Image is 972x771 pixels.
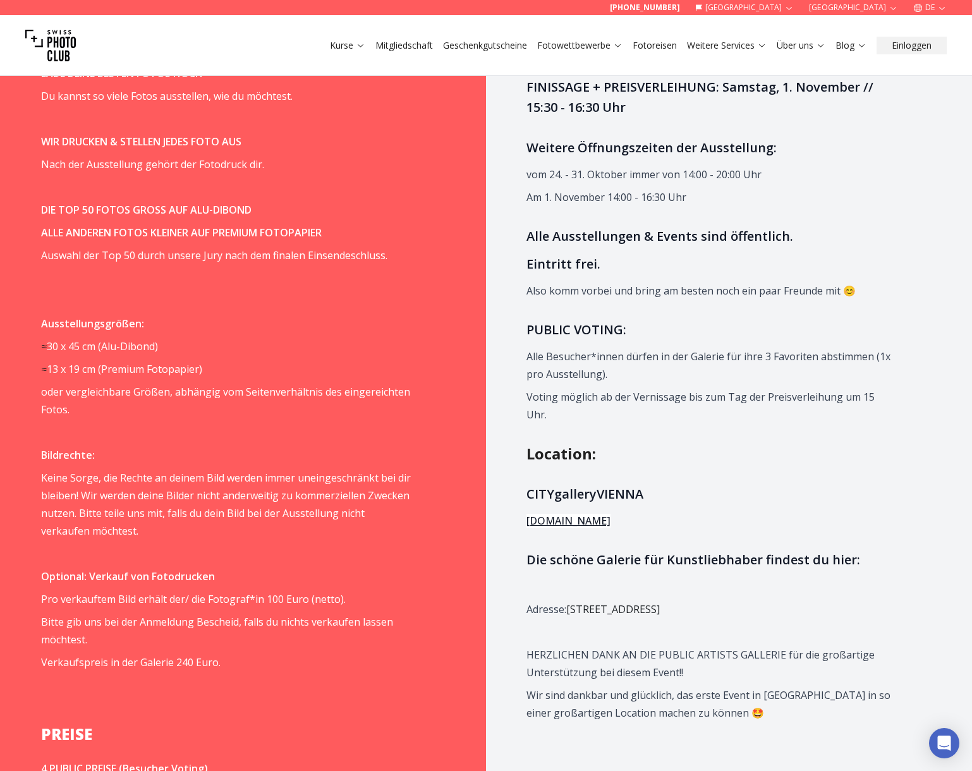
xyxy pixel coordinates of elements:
[526,514,611,528] a: [DOMAIN_NAME]
[330,39,365,52] a: Kurse
[610,3,680,13] a: [PHONE_NUMBER]
[41,317,144,331] strong: Ausstellungsgrößen:
[41,337,411,355] p: 30 x 45 cm (
[325,37,370,54] button: Kurse
[633,39,677,52] a: Fotoreisen
[438,37,532,54] button: Geschenkgutscheine
[41,471,411,538] span: Keine Sorge, die Rechte an deinem Bild werden immer uneingeschränkt bei dir bleiben! Wir werden d...
[526,255,600,272] span: Eintritt frei.
[41,155,411,173] p: Nach der Ausstellung gehört der Fotodruck dir.
[375,39,433,52] a: Mitgliedschaft
[566,602,660,616] span: [STREET_ADDRESS]
[41,653,411,671] p: Verkaufspreis in der Galerie 240 Euro.
[526,284,856,298] span: Also komm vorbei und bring am besten noch ein paar Freunde mit 😊
[443,39,527,52] a: Geschenkgutscheine
[41,248,387,262] span: Auswahl der Top 50 durch unsere Jury nach dem finalen Einsendeschluss.
[628,37,682,54] button: Fotoreisen
[526,444,931,464] h2: Location :
[41,339,47,353] span: ≈
[526,484,896,504] h3: CITYgalleryVIENNA
[537,39,623,52] a: Fotowettbewerbe
[41,203,252,217] strong: DIE TOP 50 FOTOS GROSS AUF ALU-DIBOND
[25,20,76,71] img: Swiss photo club
[41,448,95,462] strong: Bildrechte:
[41,362,47,376] span: ≈
[526,646,896,681] p: HERZLICHEN DANK AN DIE PUBLIC ARTISTS GALLERIE für die großartige Unterstützung bei diesem Event!!
[532,37,628,54] button: Fotowettbewerbe
[526,600,896,618] p: Adresse:
[682,37,772,54] button: Weitere Services
[41,385,410,416] span: oder vergleichbare Größen, abhängig vom Seitenverhältnis des eingereichten Fotos.
[835,39,866,52] a: Blog
[41,87,411,105] p: Du kannst so viele Fotos ausstellen, wie du möchtest.
[41,569,215,583] strong: Optional: Verkauf von Fotodrucken
[877,37,947,54] button: Einloggen
[47,362,101,376] span: 13 x 19 cm (
[41,615,393,647] span: Bitte gib uns bei der Anmeldung Bescheid, falls du nichts verkaufen lassen möchtest.
[101,339,158,353] span: Alu-Dibond)
[526,388,896,423] p: Voting möglich ab der Vernissage bis zum Tag der Preisverleihung um 15 Uhr.
[777,39,825,52] a: Über uns
[41,590,411,608] p: Pro verkauftem Bild erhält der/ die Fotograf*in 100 Euro (netto).
[929,728,959,758] div: Open Intercom Messenger
[41,360,411,378] p: Premium Fotopapier)
[526,550,896,570] h3: Die schöne Galerie für Kunstliebhaber findest du hier:
[526,138,896,158] h3: Weitere Öffnungszeiten der Ausstellung:
[830,37,872,54] button: Blog
[41,135,241,149] strong: WIR DRUCKEN & STELLEN JEDES FOTO AUS
[526,320,896,340] h3: PUBLIC VOTING:
[526,188,896,206] p: Am 1. November 14:00 - 16:30 Uhr
[41,226,322,240] strong: ALLE ANDEREN FOTOS KLEINER AUF PREMIUM FOTOPAPIER
[526,686,896,722] p: Wir sind dankbar und glücklich, das erste Event in [GEOGRAPHIC_DATA] in so einer großartigen Loca...
[41,724,92,744] strong: PREISE
[526,348,896,383] p: Alle Besucher*innen dürfen in der Galerie für ihre 3 Favoriten abstimmen (1x pro Ausstellung).
[526,166,896,183] p: vom 24. - 31. Oktober immer von 14:00 - 20:00 Uhr
[370,37,438,54] button: Mitgliedschaft
[526,77,896,118] h3: FINISSAGE + PREISVERLEIHUNG: Samstag, 1. November // 15:30 - 16:30 Uhr
[772,37,830,54] button: Über uns
[526,228,793,245] span: Alle Ausstellungen & Events sind öffentlich.
[687,39,767,52] a: Weitere Services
